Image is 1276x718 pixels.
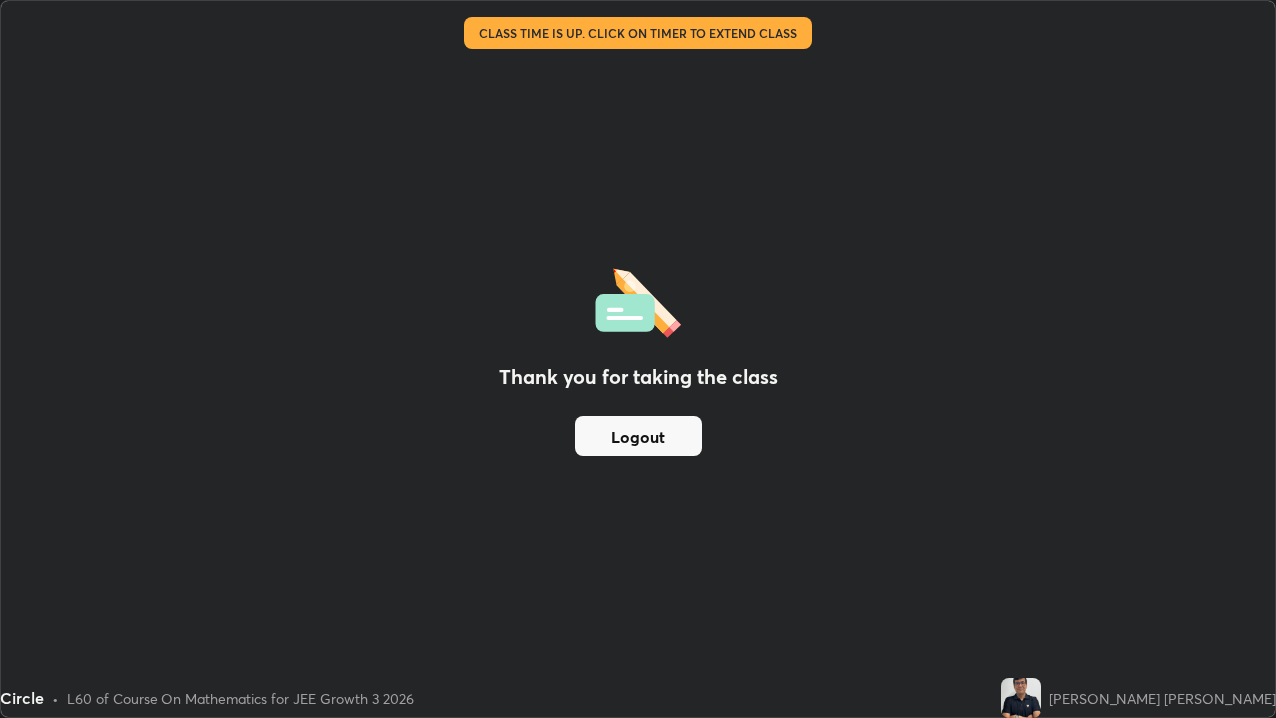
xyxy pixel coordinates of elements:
[52,688,59,709] div: •
[499,362,778,392] h2: Thank you for taking the class
[595,262,681,338] img: offlineFeedback.1438e8b3.svg
[1049,688,1276,709] div: [PERSON_NAME] [PERSON_NAME]
[67,688,414,709] div: L60 of Course On Mathematics for JEE Growth 3 2026
[575,416,702,456] button: Logout
[1001,678,1041,718] img: 1bd69877dafd4480bd87b8e1d71fc0d6.jpg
